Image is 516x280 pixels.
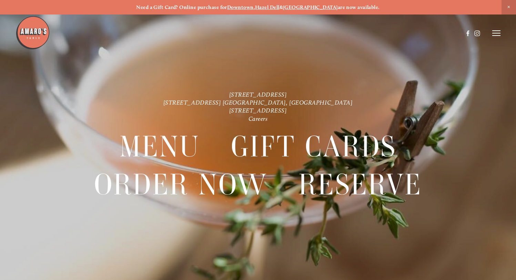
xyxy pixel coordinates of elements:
[229,107,287,114] a: [STREET_ADDRESS]
[163,99,353,106] a: [STREET_ADDRESS] [GEOGRAPHIC_DATA], [GEOGRAPHIC_DATA]
[229,90,287,98] a: [STREET_ADDRESS]
[283,4,338,10] a: [GEOGRAPHIC_DATA]
[120,128,200,165] a: Menu
[280,4,283,10] strong: &
[136,4,227,10] strong: Need a Gift Card? Online purchase for
[16,16,50,50] img: Amaro's Table
[94,166,267,203] span: Order Now
[94,166,267,203] a: Order Now
[299,166,422,203] a: Reserve
[249,115,268,122] a: Careers
[254,4,255,10] strong: ,
[255,4,280,10] a: Hazel Dell
[227,4,254,10] a: Downtown
[231,128,396,165] a: Gift Cards
[299,166,422,203] span: Reserve
[338,4,380,10] strong: are now available.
